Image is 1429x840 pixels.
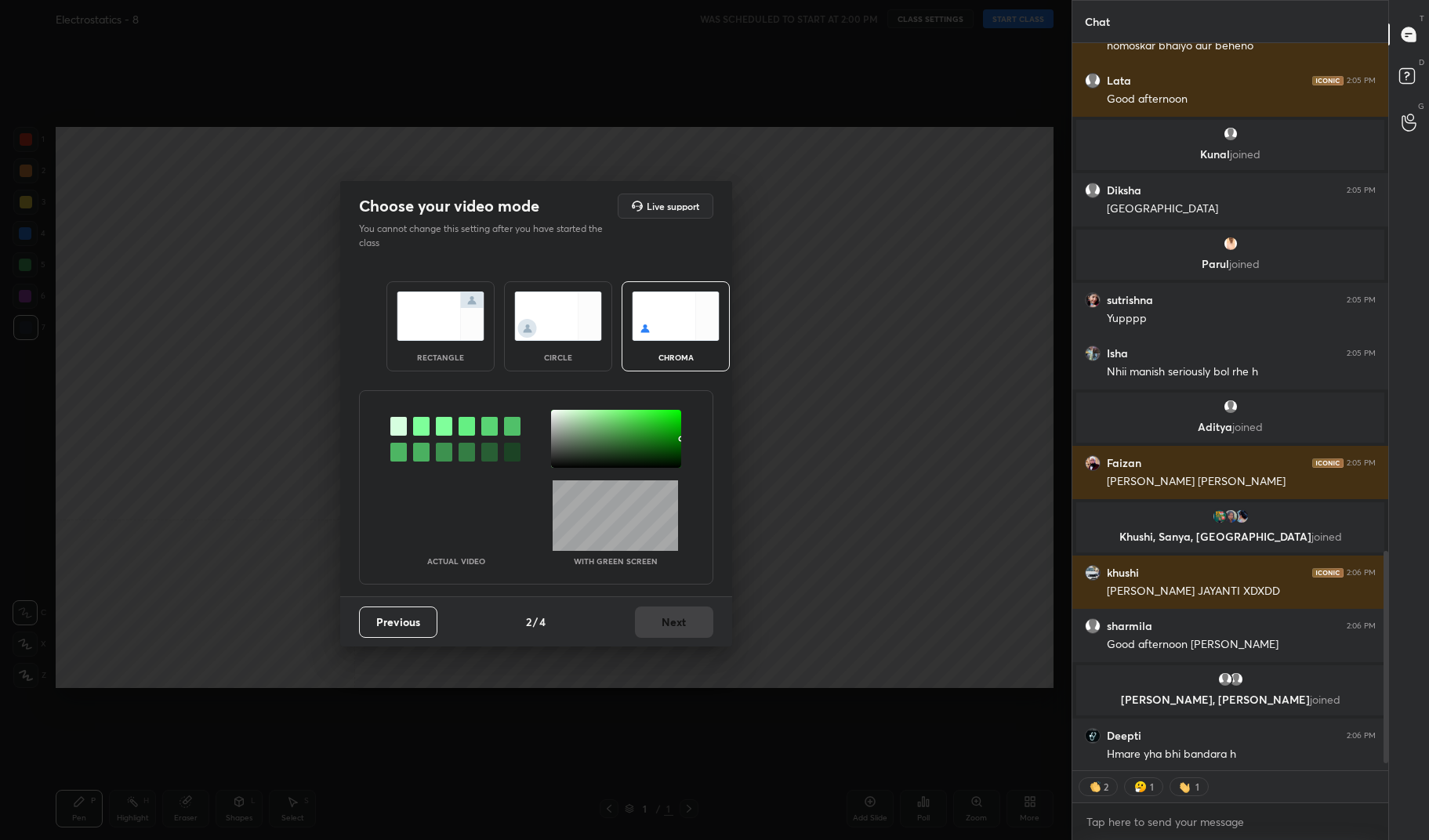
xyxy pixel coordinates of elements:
[1312,76,1344,85] img: iconic-dark.1390631f.png
[1072,43,1388,771] div: grid
[1107,38,1376,54] div: nomoskar bhaiyo aur beheno
[1228,672,1244,687] img: default.png
[1418,100,1424,112] p: G
[1347,349,1376,358] div: 2:05 PM
[1086,693,1375,706] p: [PERSON_NAME], [PERSON_NAME]
[409,353,472,361] div: rectangle
[427,557,485,565] p: Actual Video
[1420,13,1424,24] p: T
[1107,183,1141,197] h6: Diksha
[359,606,437,638] button: Previous
[1223,509,1239,524] img: 00f41f3619c14945abd7e73a7047fc18.jpg
[1107,364,1376,380] div: Nhii manish seriously bol rhe h
[1107,747,1376,762] div: Hmare yha bhi bandara h
[1107,729,1141,743] h6: Deepti
[1107,474,1376,490] div: [PERSON_NAME] [PERSON_NAME]
[1107,74,1131,88] h6: Lata
[1107,584,1376,599] div: [PERSON_NAME] JAYANTI XDXDD
[1107,346,1128,360] h6: Isha
[1310,692,1340,707] span: joined
[533,614,538,630] h4: /
[574,557,658,565] p: With green screen
[1087,779,1103,795] img: clapping_hands.png
[539,614,546,630] h4: 4
[1347,76,1376,85] div: 2:05 PM
[1107,201,1376,217] div: [GEOGRAPHIC_DATA]
[1085,728,1101,744] img: a9ed4635e4a545998aca4504b831aeec.jpg
[1072,1,1123,42] p: Chat
[397,291,484,341] img: normalScreenIcon.ae25ed63.svg
[359,196,539,216] h2: Choose your video mode
[647,201,699,211] h5: Live support
[1312,458,1344,468] img: iconic-dark.1390631f.png
[1311,529,1342,544] span: joined
[1085,292,1101,308] img: 356de63d08e443f5bd1d8f80cd3ce8c1.jpg
[359,222,613,250] p: You cannot change this setting after you have started the class
[527,353,589,361] div: circle
[1178,779,1194,795] img: waving_hand.png
[1347,568,1376,577] div: 2:06 PM
[644,353,707,361] div: chroma
[1085,183,1101,198] img: default.png
[1086,258,1375,270] p: Parul
[1234,509,1249,524] img: 688ab1cfde8b483c83e8ed3126ebfcd8.jpg
[1085,346,1101,361] img: 7c523d922264411dba7ce55780ed63c6.jpg
[1230,147,1260,161] span: joined
[1107,311,1376,327] div: Yupppp
[1194,780,1200,793] div: 1
[1223,126,1239,142] img: default.png
[514,291,602,341] img: circleScreenIcon.acc0effb.svg
[1085,73,1101,89] img: default.png
[1103,780,1109,793] div: 2
[1212,509,1228,524] img: 7979d3bb61c74f78aa45bc97ae437c25.jpg
[1312,568,1344,577] img: iconic-dark.1390631f.png
[1229,256,1260,271] span: joined
[1085,455,1101,471] img: e30f6d4924d64e59a3b44192a6e07375.jpg
[1232,419,1263,434] span: joined
[1347,186,1376,195] div: 2:05 PM
[1107,293,1153,307] h6: sutrishna
[1347,621,1376,631] div: 2:06 PM
[1107,619,1152,633] h6: sharmila
[1223,236,1239,252] img: 5be2e25bc9dc4725bfe4d97b17e30003.jpg
[1107,637,1376,653] div: Good afternoon [PERSON_NAME]
[1217,672,1233,687] img: default.png
[1223,399,1239,415] img: default.png
[1107,566,1139,580] h6: khushi
[632,291,720,341] img: chromaScreenIcon.c19ab0a0.svg
[1086,530,1375,543] p: Khushi, Sanya, [GEOGRAPHIC_DATA]
[1085,565,1101,581] img: 3
[1086,421,1375,433] p: Aditya
[1107,456,1141,470] h6: Faizan
[526,614,531,630] h4: 2
[1347,731,1376,740] div: 2:06 PM
[1133,779,1148,795] img: thinking_face.png
[1107,92,1376,107] div: Good afternoon
[1085,618,1101,634] img: default.png
[1347,458,1376,468] div: 2:05 PM
[1148,780,1155,793] div: 1
[1347,295,1376,305] div: 2:05 PM
[1086,148,1375,161] p: Kunal
[1419,56,1424,68] p: D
